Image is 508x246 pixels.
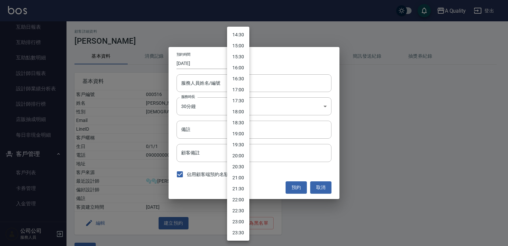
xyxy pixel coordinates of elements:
[227,73,249,84] li: 16:30
[227,95,249,106] li: 17:30
[227,216,249,227] li: 23:00
[227,29,249,40] li: 14:30
[227,205,249,216] li: 22:30
[227,128,249,139] li: 19:00
[227,227,249,238] li: 23:30
[227,183,249,194] li: 21:30
[227,117,249,128] li: 18:30
[227,62,249,73] li: 16:00
[227,139,249,150] li: 19:30
[227,51,249,62] li: 15:30
[227,161,249,172] li: 20:30
[227,40,249,51] li: 15:00
[227,194,249,205] li: 22:00
[227,150,249,161] li: 20:00
[227,84,249,95] li: 17:00
[227,172,249,183] li: 21:00
[227,106,249,117] li: 18:00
